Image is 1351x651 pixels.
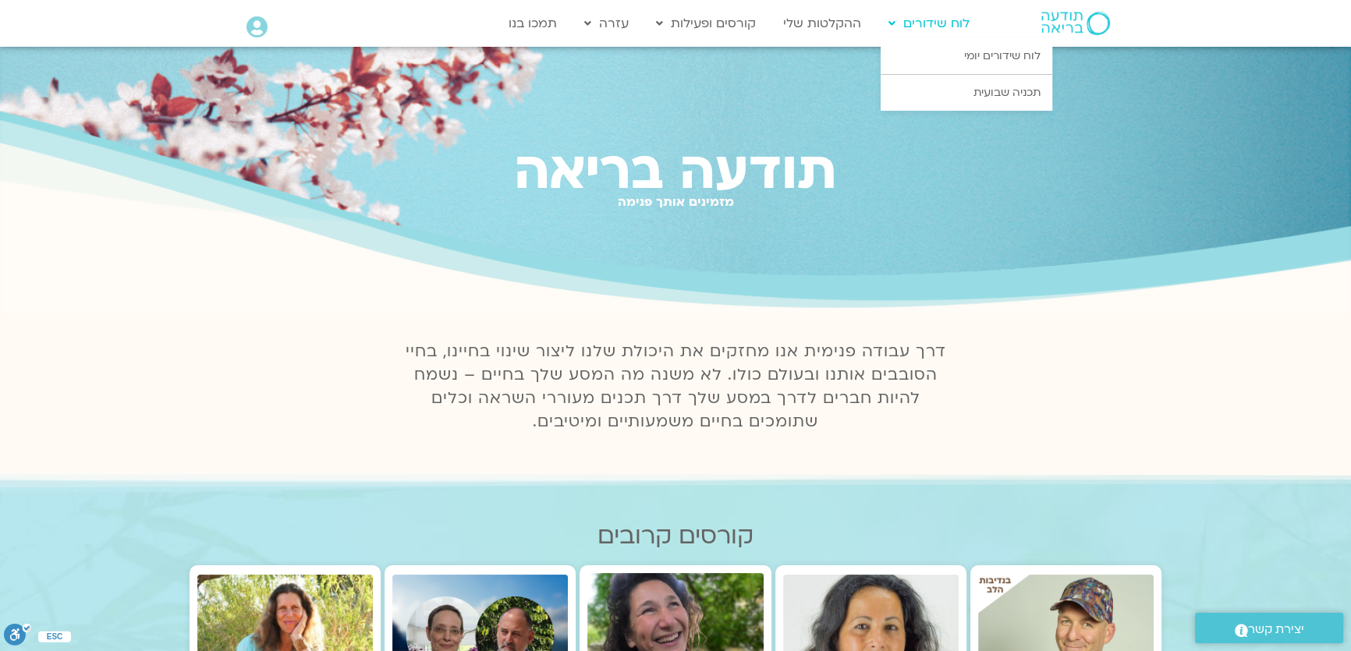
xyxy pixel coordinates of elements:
a: עזרה [576,9,636,38]
a: לוח שידורים [881,9,977,38]
a: לוח שידורים יומי [881,38,1052,74]
a: תכניה שבועית [881,75,1052,111]
a: תמכו בנו [501,9,565,38]
a: קורסים ופעילות [648,9,764,38]
h2: קורסים קרובים [190,522,1161,550]
a: יצירת קשר [1195,613,1343,643]
img: תודעה בריאה [1041,12,1110,35]
a: ההקלטות שלי [775,9,869,38]
p: דרך עבודה פנימית אנו מחזקים את היכולת שלנו ליצור שינוי בחיינו, בחיי הסובבים אותנו ובעולם כולו. לא... [396,340,955,433]
span: יצירת קשר [1248,619,1304,640]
